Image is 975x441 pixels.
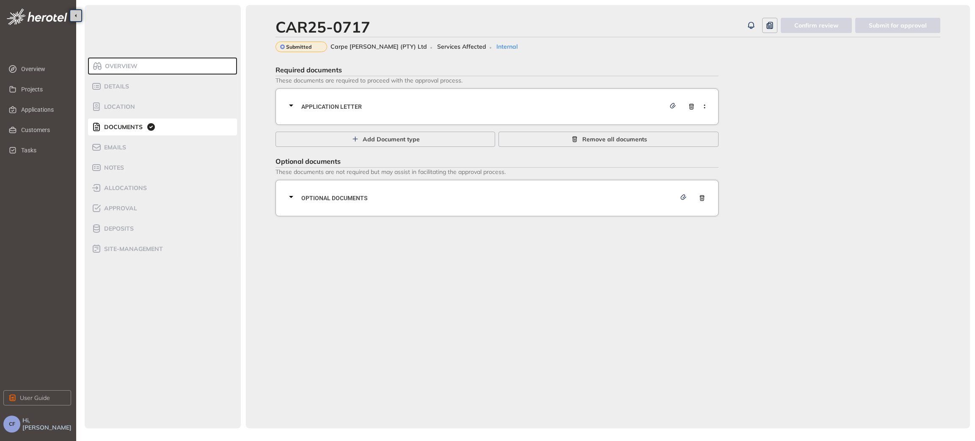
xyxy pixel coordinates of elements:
div: CAR25-0717 [275,18,370,36]
span: Applications [21,101,64,118]
span: Projects [21,81,64,98]
button: Add Document type [275,132,496,147]
button: Remove all documents [499,132,719,147]
img: logo [7,8,67,25]
span: Internal [496,43,518,50]
span: Submitted [286,44,311,50]
span: Approval [102,205,137,212]
span: Optional documents [275,157,341,165]
span: CF [9,421,15,427]
button: User Guide [3,390,71,405]
span: User Guide [20,393,50,402]
span: Optional documents [301,193,676,203]
span: Carpe [PERSON_NAME] (PTY) Ltd [331,43,427,50]
span: Details [102,83,129,90]
span: Hi, [PERSON_NAME] [22,417,73,431]
span: Tasks [21,142,64,159]
span: Services Affected [437,43,486,50]
span: Overview [21,61,64,77]
span: allocations [102,185,147,192]
div: Application letter [286,94,713,119]
div: Optional documents [286,185,713,211]
span: These documents are not required but may assist in facilitating the approval process. [275,168,719,176]
span: Deposits [102,225,134,232]
span: Emails [102,144,126,151]
span: Remove all documents [582,135,647,144]
span: Add Document type [363,135,420,144]
span: Required documents [275,66,342,74]
span: Application letter [301,102,666,111]
span: These documents are required to proceed with the approval process. [275,76,719,84]
span: site-management [102,245,163,253]
span: Location [102,103,135,110]
span: Notes [102,164,124,171]
button: CF [3,416,20,433]
span: Documents [102,124,143,131]
span: Customers [21,121,64,138]
span: Overview [102,63,138,70]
